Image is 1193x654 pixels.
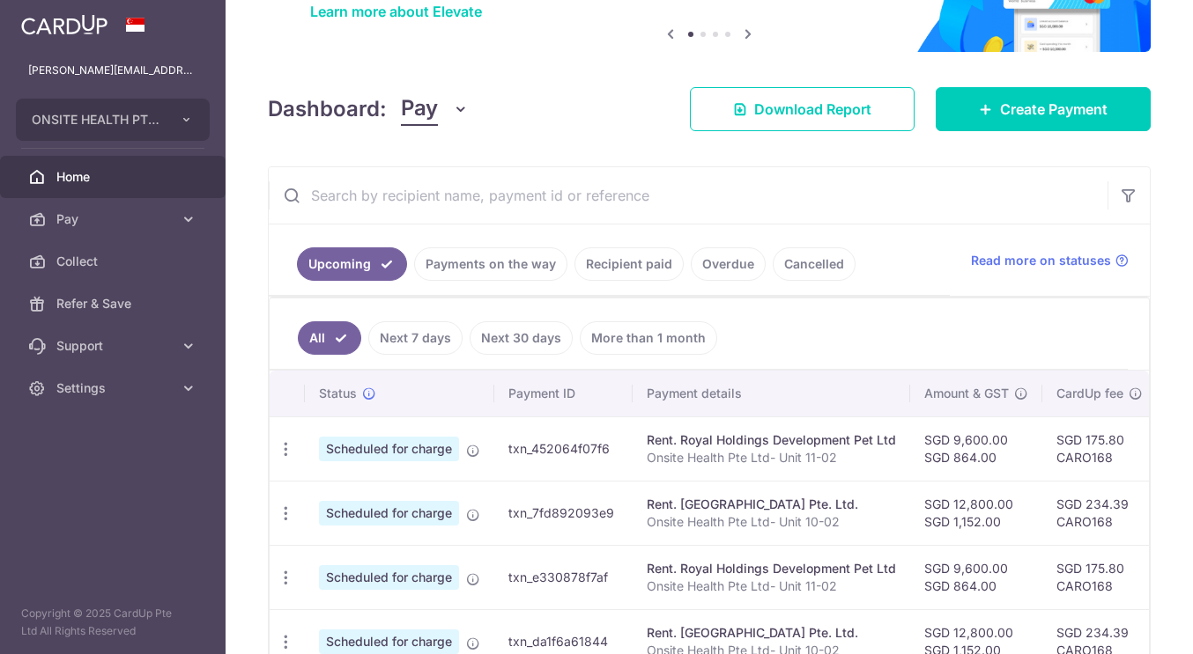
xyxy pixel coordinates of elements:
td: SGD 175.80 CARO168 [1042,545,1157,609]
span: Scheduled for charge [319,629,459,654]
a: Cancelled [773,247,856,281]
span: Scheduled for charge [319,501,459,525]
span: Download Report [754,99,871,120]
span: Pay [401,92,438,126]
span: Support [56,337,173,355]
a: Recipient paid [574,247,684,281]
a: Upcoming [297,247,407,281]
span: Settings [56,379,173,397]
p: Onsite Health Pte Ltd- Unit 10-02 [647,513,896,531]
input: Search by recipient name, payment id or reference [269,167,1108,224]
div: Rent. Royal Holdings Development Pet Ltd [647,431,896,449]
span: Collect [56,253,173,270]
a: Download Report [690,87,915,131]
p: [PERSON_NAME][EMAIL_ADDRESS][PERSON_NAME][DOMAIN_NAME] [28,62,197,79]
a: Overdue [691,247,766,281]
div: Rent. [GEOGRAPHIC_DATA] Pte. Ltd. [647,496,896,513]
span: Amount & GST [924,385,1009,402]
th: Payment ID [494,371,633,416]
span: Pay [56,210,173,228]
td: txn_e330878f7af [494,545,633,609]
span: Refer & Save [56,295,173,312]
div: Rent. [GEOGRAPHIC_DATA] Pte. Ltd. [647,624,896,642]
a: Payments on the way [414,247,567,281]
td: SGD 12,800.00 SGD 1,152.00 [910,481,1042,545]
span: Home [56,168,173,186]
button: ONSITE HEALTH PTE. LTD. [16,99,210,141]
div: Rent. Royal Holdings Development Pet Ltd [647,560,896,577]
span: Scheduled for charge [319,565,459,590]
span: Read more on statuses [971,252,1111,269]
p: Onsite Health Pte Ltd- Unit 11-02 [647,577,896,595]
a: Read more on statuses [971,252,1129,269]
a: Next 30 days [470,321,573,355]
span: CardUp fee [1056,385,1123,402]
p: Onsite Health Pte Ltd- Unit 11-02 [647,449,896,467]
span: Status [319,385,357,402]
td: SGD 9,600.00 SGD 864.00 [910,545,1042,609]
a: Create Payment [936,87,1151,131]
span: Scheduled for charge [319,437,459,461]
a: More than 1 month [580,321,717,355]
th: Payment details [633,371,910,416]
a: All [298,321,361,355]
h4: Dashboard: [268,93,387,125]
button: Pay [401,92,469,126]
a: Next 7 days [368,321,463,355]
td: SGD 234.39 CARO168 [1042,481,1157,545]
td: txn_7fd892093e9 [494,481,633,545]
span: Create Payment [1000,99,1108,120]
span: ONSITE HEALTH PTE. LTD. [32,111,162,129]
td: txn_452064f07f6 [494,416,633,481]
a: Learn more about Elevate [310,3,482,20]
img: CardUp [21,14,107,35]
td: SGD 9,600.00 SGD 864.00 [910,416,1042,481]
td: SGD 175.80 CARO168 [1042,416,1157,481]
